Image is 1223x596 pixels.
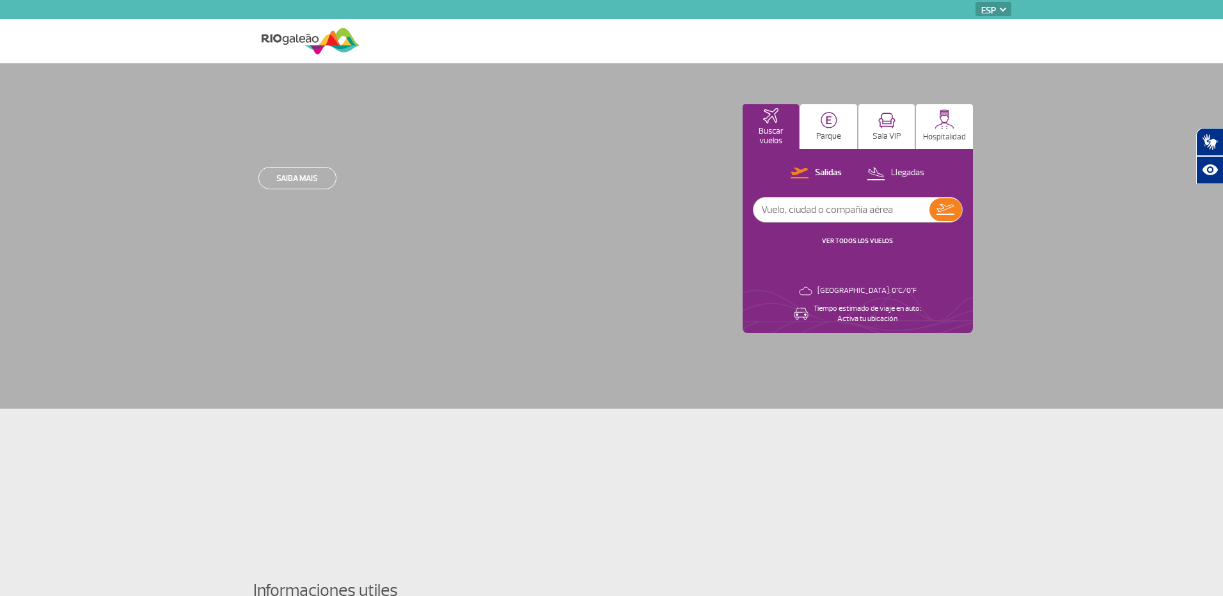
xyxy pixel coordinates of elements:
[814,304,921,324] p: Tiempo estimado de viaje en auto: Activa tu ubicación
[800,104,857,149] button: Parque
[916,104,973,149] button: Hospitalidad
[743,104,800,149] button: Buscar vuelos
[878,113,896,129] img: vipRoom.svg
[749,127,793,146] p: Buscar vuelos
[754,198,929,222] input: Vuelo, ciudad o compañía aérea
[1196,156,1223,184] button: Abrir recursos assistivos.
[858,104,915,149] button: Sala VIP
[816,132,841,141] p: Parque
[818,236,897,246] button: VER TODOS LOS VUELOS
[787,165,846,182] button: Salidas
[863,165,928,182] button: Llegadas
[763,108,778,123] img: airplaneHomeActive.svg
[935,109,954,129] img: hospitality.svg
[923,132,966,142] p: Hospitalidad
[891,167,924,179] p: Llegadas
[821,112,837,129] img: carParkingHome.svg
[872,132,901,141] p: Sala VIP
[1196,128,1223,184] div: Plugin de acessibilidade da Hand Talk.
[817,286,917,296] p: [GEOGRAPHIC_DATA]: 0°C/0°F
[1196,128,1223,156] button: Abrir tradutor de língua de sinais.
[822,237,893,245] a: VER TODOS LOS VUELOS
[815,167,842,179] p: Salidas
[258,167,336,189] a: Saiba mais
